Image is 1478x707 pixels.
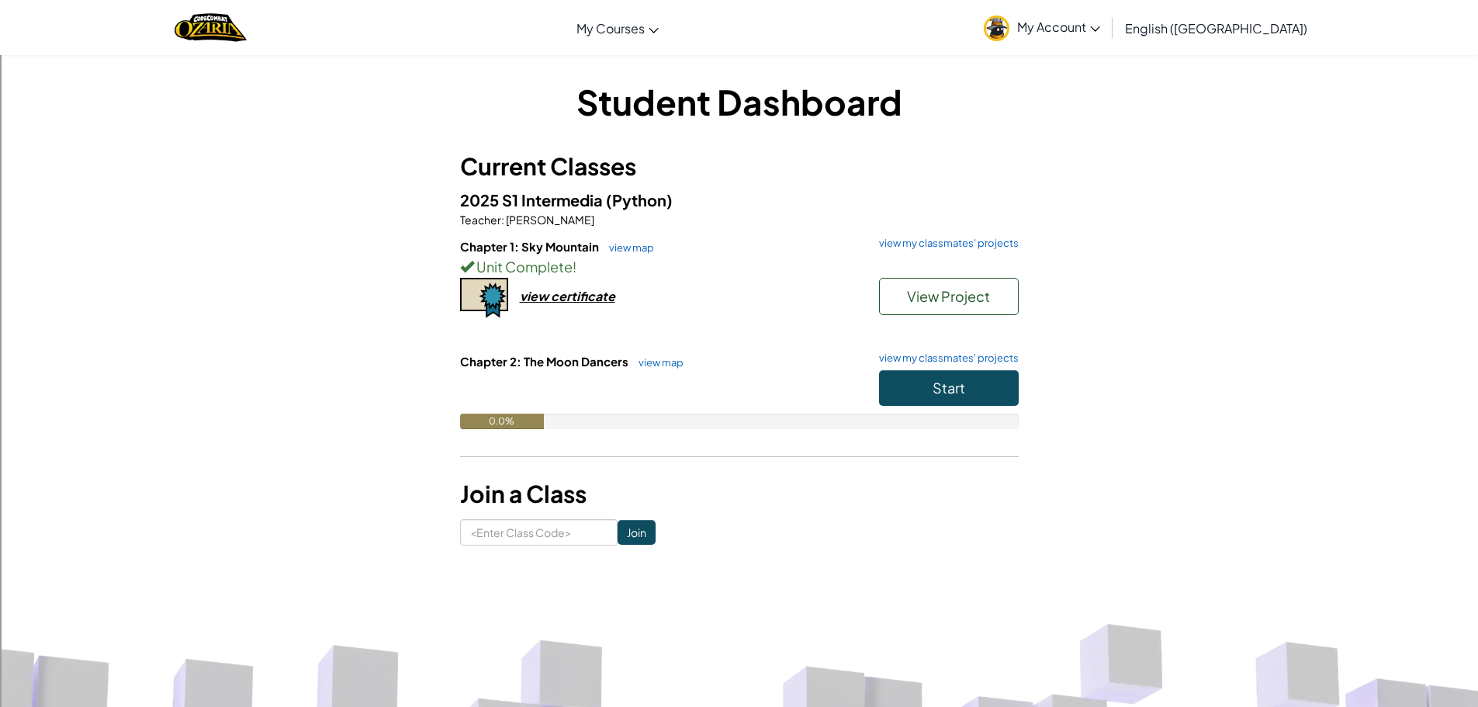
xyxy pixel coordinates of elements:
[569,7,666,49] a: My Courses
[1017,19,1100,35] span: My Account
[1117,7,1315,49] a: English ([GEOGRAPHIC_DATA])
[1125,20,1307,36] span: English ([GEOGRAPHIC_DATA])
[976,3,1108,52] a: My Account
[175,12,247,43] img: Home
[984,16,1009,41] img: avatar
[175,12,247,43] a: Ozaria by CodeCombat logo
[576,20,645,36] span: My Courses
